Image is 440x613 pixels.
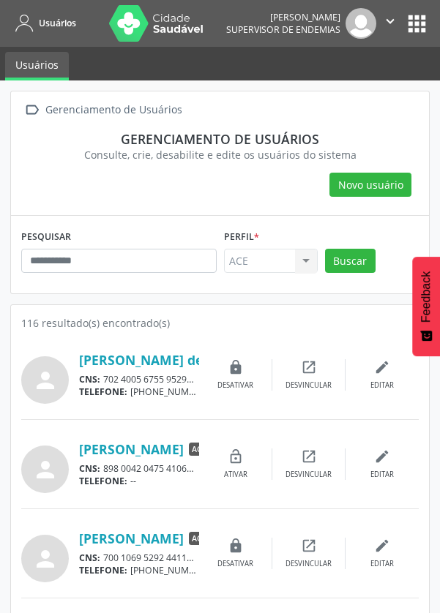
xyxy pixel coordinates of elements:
[228,538,244,554] i: lock
[79,441,184,457] a: [PERSON_NAME]
[10,11,76,35] a: Usuários
[228,359,244,375] i: lock
[197,462,217,475] span: CPF:
[79,462,100,475] span: CNS:
[338,177,403,192] span: Novo usuário
[224,470,247,480] div: Ativar
[21,99,42,121] i: 
[79,373,199,386] div: 702 4005 6755 9529 137.811.576-79
[286,470,332,480] div: Desvincular
[197,373,217,386] span: CPF:
[286,559,332,569] div: Desvincular
[79,462,199,475] div: 898 0042 0475 4106 075.494.691-64
[5,52,69,80] a: Usuários
[79,552,199,564] div: 700 1069 5292 4411 131.199.936-11
[189,532,209,545] span: ACE
[226,11,340,23] div: [PERSON_NAME]
[21,315,419,331] div: 116 resultado(s) encontrado(s)
[79,564,199,576] div: [PHONE_NUMBER]
[346,8,376,39] img: img
[32,456,59,483] i: person
[79,564,127,576] span: TELEFONE:
[21,226,71,249] label: PESQUISAR
[21,99,184,121] a:  Gerenciamento de Usuários
[79,352,311,368] a: [PERSON_NAME] de [PERSON_NAME]
[376,8,404,39] button: 
[79,530,184,546] a: [PERSON_NAME]
[224,226,259,249] label: Perfil
[370,559,394,569] div: Editar
[420,271,433,323] span: Feedback
[286,380,332,391] div: Desvincular
[226,23,340,36] span: Supervisor de Endemias
[374,359,390,375] i: edit
[31,131,409,147] div: Gerenciamento de usuários
[217,380,253,391] div: Desativar
[79,386,127,398] span: TELEFONE:
[412,257,440,356] button: Feedback - Mostrar pesquisa
[79,552,100,564] span: CNS:
[301,359,317,375] i: open_in_new
[228,448,244,465] i: lock_open
[329,173,411,198] button: Novo usuário
[301,538,317,554] i: open_in_new
[32,367,59,394] i: person
[32,546,59,572] i: person
[217,559,253,569] div: Desativar
[374,538,390,554] i: edit
[370,470,394,480] div: Editar
[374,448,390,465] i: edit
[42,99,184,121] div: Gerenciamento de Usuários
[79,373,100,386] span: CNS:
[189,443,209,456] span: ACE
[39,17,76,29] span: Usuários
[31,147,409,162] div: Consulte, crie, desabilite e edite os usuários do sistema
[382,13,398,29] i: 
[79,475,199,487] div: --
[404,11,430,37] button: apps
[325,249,376,274] button: Buscar
[370,380,394,391] div: Editar
[79,386,199,398] div: [PHONE_NUMBER]
[197,552,217,564] span: CPF:
[301,448,317,465] i: open_in_new
[79,475,127,487] span: TELEFONE:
